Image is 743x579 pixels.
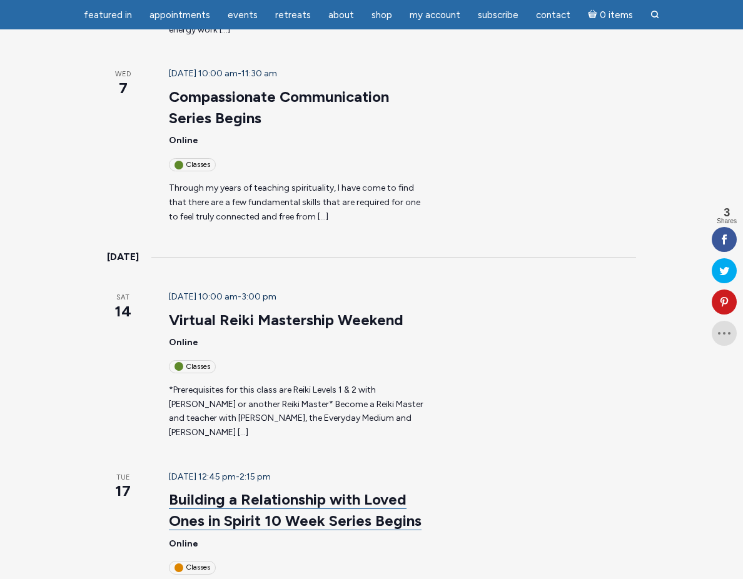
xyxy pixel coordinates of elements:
a: Cart0 items [580,2,640,28]
span: 3 [717,207,737,218]
span: My Account [410,9,460,21]
span: Sat [107,293,139,303]
span: About [328,9,354,21]
time: - [169,471,271,482]
span: Online [169,337,198,348]
div: Classes [169,561,216,574]
span: Contact [536,9,570,21]
span: 0 items [600,11,633,20]
span: [DATE] 12:45 pm [169,471,236,482]
span: Retreats [275,9,311,21]
div: Classes [169,360,216,373]
a: Subscribe [470,3,526,28]
a: My Account [402,3,468,28]
time: [DATE] [107,249,139,265]
span: featured in [84,9,132,21]
span: 17 [107,480,139,501]
span: Tue [107,473,139,483]
a: featured in [76,3,139,28]
div: Classes [169,158,216,171]
time: - [169,68,277,79]
a: Virtual Reiki Mastership Weekend [169,311,403,330]
span: 7 [107,78,139,99]
a: Contact [528,3,578,28]
a: About [321,3,361,28]
span: Appointments [149,9,210,21]
a: Events [220,3,265,28]
span: Online [169,538,198,549]
span: Wed [107,69,139,80]
a: Retreats [268,3,318,28]
span: [DATE] 10:00 am [169,291,238,302]
a: Compassionate Communication Series Begins [169,88,389,128]
a: Building a Relationship with Loved Ones in Spirit 10 Week Series Begins [169,490,422,530]
span: Subscribe [478,9,518,21]
span: Shares [717,218,737,224]
a: Appointments [142,3,218,28]
time: - [169,291,276,302]
span: 11:30 am [241,68,277,79]
span: Shop [371,9,392,21]
span: [DATE] 10:00 am [169,68,238,79]
p: Through my years of teaching spirituality, I have come to find that there are a few fundamental s... [169,181,431,224]
a: Shop [364,3,400,28]
p: *Prerequisites for this class are Reiki Levels 1 & 2 with [PERSON_NAME] or another Reiki Master* ... [169,383,431,440]
span: Online [169,135,198,146]
i: Cart [588,9,600,21]
span: 3:00 pm [241,291,276,302]
span: 14 [107,301,139,322]
span: 2:15 pm [240,471,271,482]
span: Events [228,9,258,21]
